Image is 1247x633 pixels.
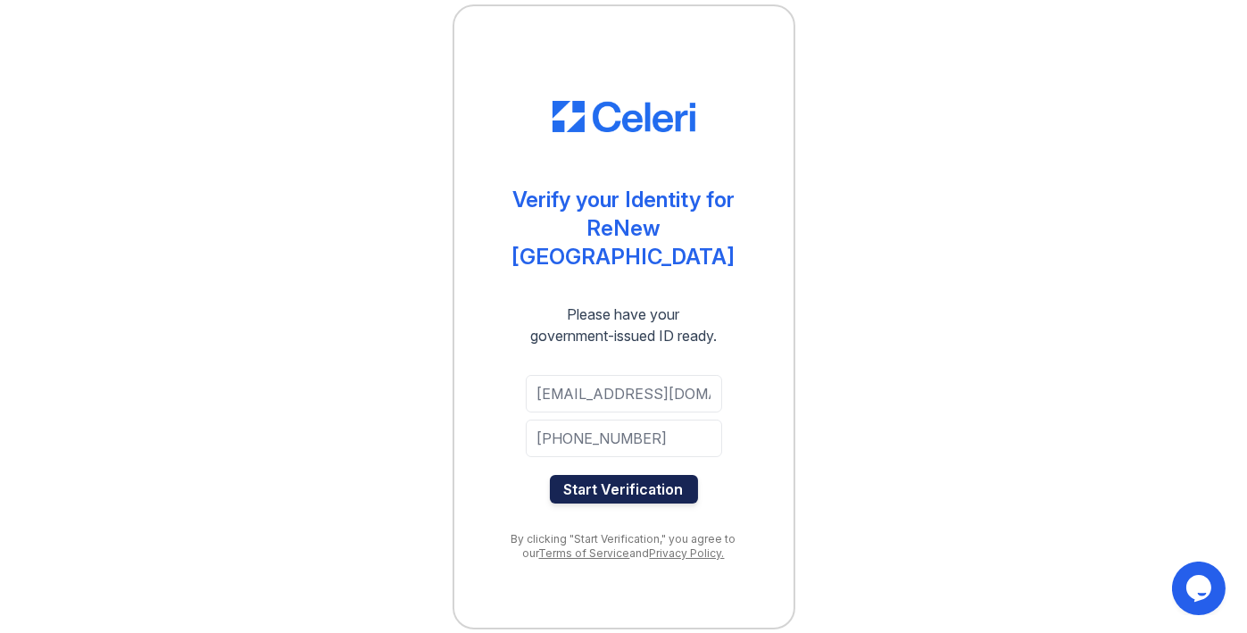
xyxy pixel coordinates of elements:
a: Privacy Policy. [650,546,725,560]
input: Phone [526,420,722,457]
button: Start Verification [550,475,698,504]
a: Terms of Service [539,546,630,560]
img: CE_Logo_Blue-a8612792a0a2168367f1c8372b55b34899dd931a85d93a1a3d3e32e68fde9ad4.png [553,101,695,133]
iframe: chat widget [1172,562,1229,615]
div: Verify your Identity for ReNew [GEOGRAPHIC_DATA] [490,186,758,271]
input: Email [526,375,722,412]
div: Please have your government-issued ID ready. [498,304,749,346]
div: By clicking "Start Verification," you agree to our and [490,532,758,561]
